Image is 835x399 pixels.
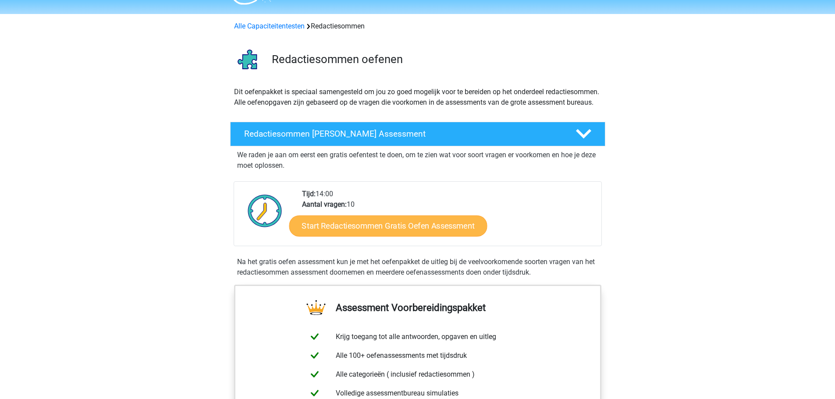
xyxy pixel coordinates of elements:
img: redactiesommen [231,42,268,79]
a: Start Redactiesommen Gratis Oefen Assessment [289,215,487,236]
a: Alle Capaciteitentesten [234,22,305,30]
div: Redactiesommen [231,21,605,32]
b: Aantal vragen: [302,200,347,208]
div: 14:00 10 [295,189,601,246]
b: Tijd: [302,190,316,198]
h3: Redactiesommen oefenen [272,53,598,66]
img: Klok [243,189,287,233]
div: Na het gratis oefen assessment kun je met het oefenpakket de uitleg bij de veelvoorkomende soorte... [234,257,602,278]
p: Dit oefenpakket is speciaal samengesteld om jou zo goed mogelijk voor te bereiden op het onderdee... [234,87,601,108]
h4: Redactiesommen [PERSON_NAME] Assessment [244,129,561,139]
a: Redactiesommen [PERSON_NAME] Assessment [227,122,609,146]
p: We raden je aan om eerst een gratis oefentest te doen, om te zien wat voor soort vragen er voorko... [237,150,598,171]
